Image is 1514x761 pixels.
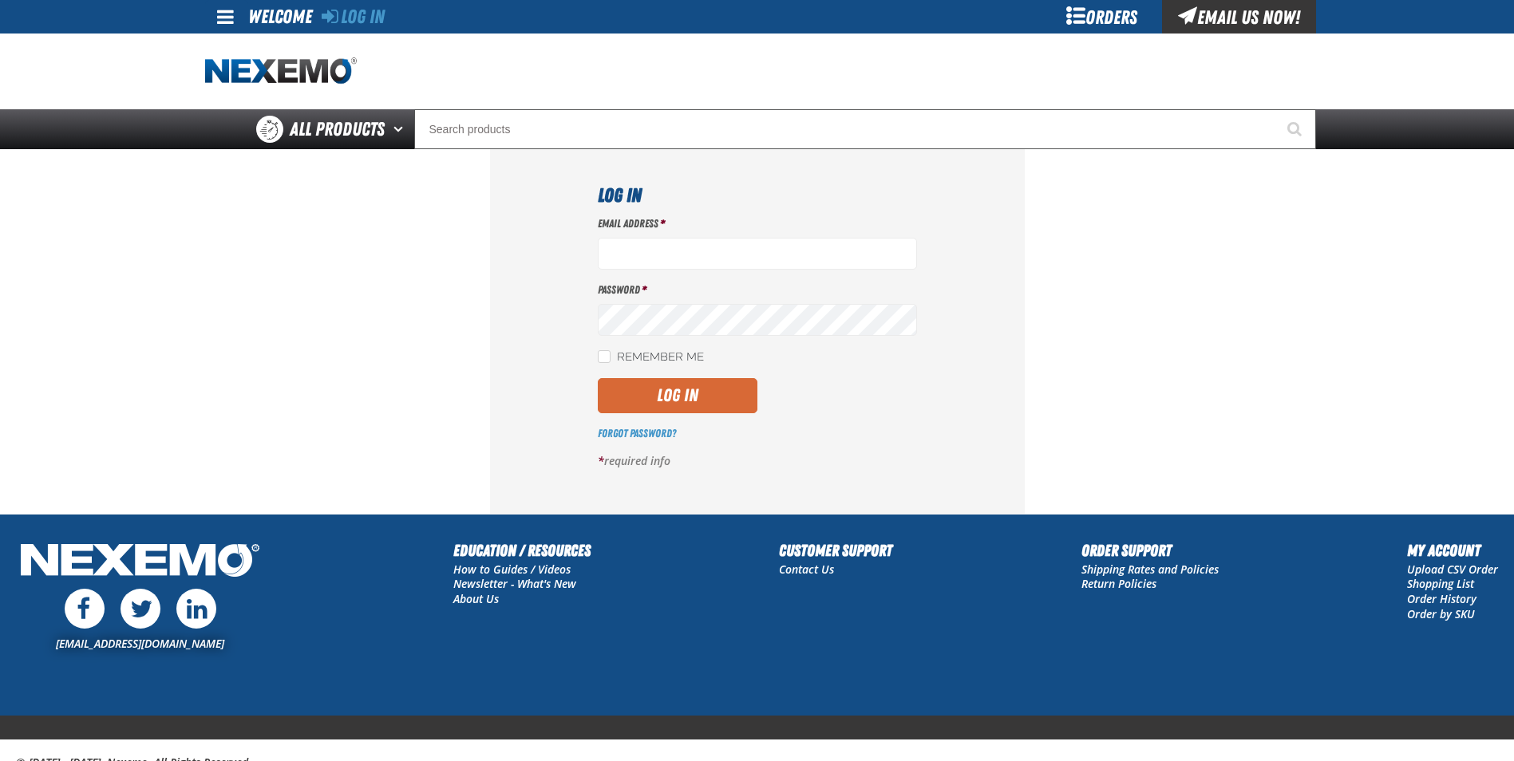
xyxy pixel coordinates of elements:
[598,181,917,210] h1: Log In
[388,109,414,149] button: Open All Products pages
[598,350,704,365] label: Remember Me
[1081,562,1219,577] a: Shipping Rates and Policies
[453,591,499,606] a: About Us
[598,427,676,440] a: Forgot Password?
[1407,576,1474,591] a: Shopping List
[290,115,385,144] span: All Products
[598,454,917,469] p: required info
[205,57,357,85] a: Home
[1081,576,1156,591] a: Return Policies
[1407,606,1475,621] a: Order by SKU
[205,57,357,85] img: Nexemo logo
[1276,109,1316,149] button: Start Searching
[453,538,591,562] h2: Education / Resources
[1407,591,1476,606] a: Order History
[1407,562,1498,577] a: Upload CSV Order
[1081,538,1219,562] h2: Order Support
[779,538,892,562] h2: Customer Support
[453,562,571,577] a: How to Guides / Videos
[779,562,834,577] a: Contact Us
[598,282,917,298] label: Password
[598,350,611,363] input: Remember Me
[598,378,757,413] button: Log In
[56,636,224,651] a: [EMAIL_ADDRESS][DOMAIN_NAME]
[414,109,1316,149] input: Search
[598,216,917,231] label: Email Address
[322,6,385,28] a: Log In
[1407,538,1498,562] h2: My Account
[453,576,576,591] a: Newsletter - What's New
[16,538,264,586] img: Nexemo Logo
